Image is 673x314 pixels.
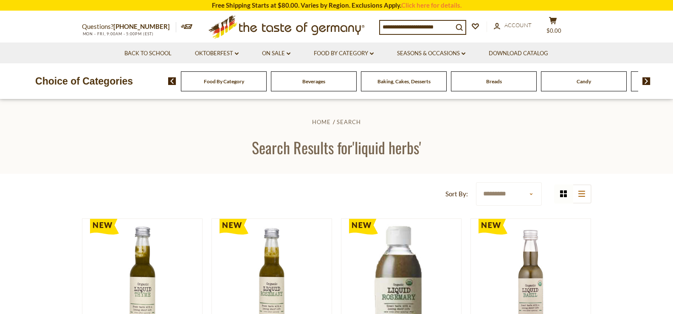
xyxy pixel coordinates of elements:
[397,49,465,58] a: Seasons & Occasions
[337,119,361,125] a: Search
[314,49,374,58] a: Food By Category
[312,119,331,125] a: Home
[26,138,647,157] h1: Search Results for
[113,23,170,30] a: [PHONE_NUMBER]
[124,49,172,58] a: Back to School
[486,78,502,85] a: Breads
[445,189,468,199] label: Sort By:
[195,49,239,58] a: Oktoberfest
[168,77,176,85] img: previous arrow
[642,77,650,85] img: next arrow
[82,21,176,32] p: Questions?
[577,78,591,85] a: Candy
[541,17,566,38] button: $0.00
[82,31,154,36] span: MON - FRI, 9:00AM - 5:00PM (EST)
[262,49,290,58] a: On Sale
[494,21,532,30] a: Account
[204,78,244,85] a: Food By Category
[401,1,462,9] a: Click here for details.
[377,78,431,85] a: Baking, Cakes, Desserts
[489,49,548,58] a: Download Catalog
[504,22,532,28] span: Account
[302,78,325,85] a: Beverages
[352,136,421,158] span: 'liquid herbs'
[546,27,561,34] span: $0.00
